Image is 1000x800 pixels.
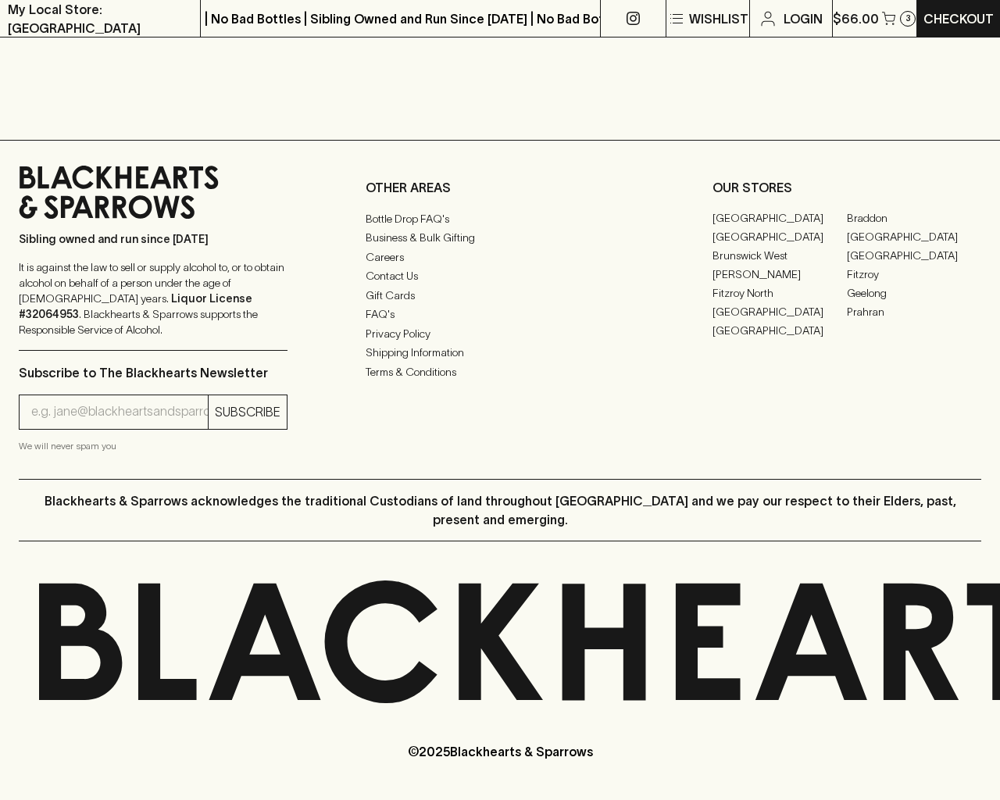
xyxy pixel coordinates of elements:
[19,292,252,320] strong: Liquor License #32064953
[19,438,287,454] p: We will never spam you
[712,303,847,322] a: [GEOGRAPHIC_DATA]
[847,266,981,284] a: Fitzroy
[712,266,847,284] a: [PERSON_NAME]
[833,9,879,28] p: $66.00
[366,324,634,343] a: Privacy Policy
[784,9,823,28] p: Login
[366,362,634,381] a: Terms & Conditions
[366,248,634,266] a: Careers
[19,259,287,337] p: It is against the law to sell or supply alcohol to, or to obtain alcohol on behalf of a person un...
[847,228,981,247] a: [GEOGRAPHIC_DATA]
[847,247,981,266] a: [GEOGRAPHIC_DATA]
[19,363,287,382] p: Subscribe to The Blackhearts Newsletter
[847,284,981,303] a: Geelong
[366,209,634,228] a: Bottle Drop FAQ's
[712,178,981,197] p: OUR STORES
[712,228,847,247] a: [GEOGRAPHIC_DATA]
[30,491,970,529] p: Blackhearts & Sparrows acknowledges the traditional Custodians of land throughout [GEOGRAPHIC_DAT...
[923,9,994,28] p: Checkout
[366,229,634,248] a: Business & Bulk Gifting
[847,303,981,322] a: Prahran
[366,305,634,324] a: FAQ's
[366,178,634,197] p: OTHER AREAS
[712,284,847,303] a: Fitzroy North
[19,231,287,247] p: Sibling owned and run since [DATE]
[366,344,634,362] a: Shipping Information
[31,399,208,424] input: e.g. jane@blackheartsandsparrows.com.au
[366,267,634,286] a: Contact Us
[712,209,847,228] a: [GEOGRAPHIC_DATA]
[712,322,847,341] a: [GEOGRAPHIC_DATA]
[689,9,748,28] p: Wishlist
[209,395,287,429] button: SUBSCRIBE
[215,402,280,421] p: SUBSCRIBE
[712,247,847,266] a: Brunswick West
[905,14,911,23] p: 3
[366,286,634,305] a: Gift Cards
[847,209,981,228] a: Braddon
